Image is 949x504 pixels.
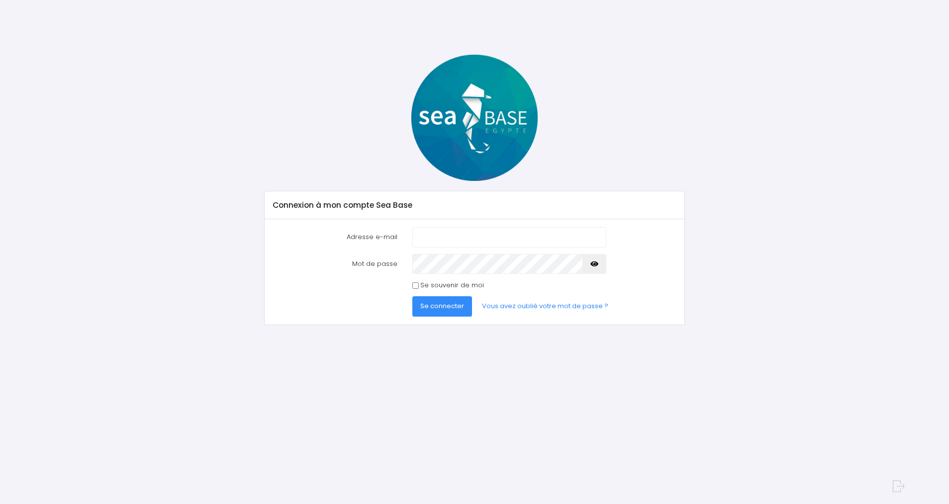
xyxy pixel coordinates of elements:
label: Adresse e-mail [266,227,405,247]
label: Se souvenir de moi [420,280,484,290]
div: Connexion à mon compte Sea Base [265,191,684,219]
span: Se connecter [420,301,464,311]
button: Se connecter [412,296,472,316]
label: Mot de passe [266,254,405,274]
a: Vous avez oublié votre mot de passe ? [474,296,616,316]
